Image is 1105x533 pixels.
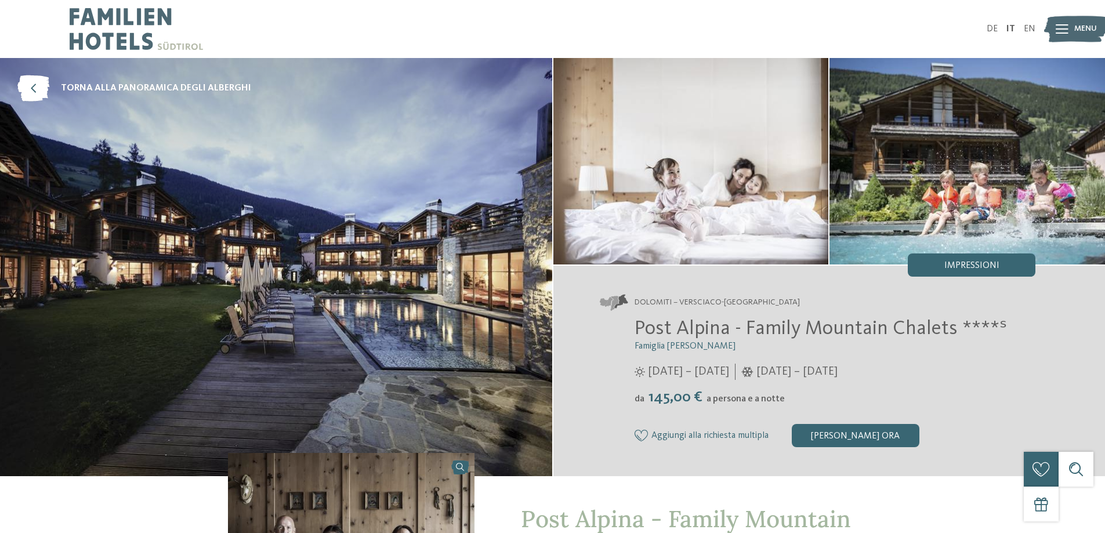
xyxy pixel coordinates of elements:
span: torna alla panoramica degli alberghi [61,82,251,95]
span: [DATE] – [DATE] [648,364,729,380]
a: torna alla panoramica degli alberghi [17,75,251,101]
span: Aggiungi alla richiesta multipla [651,431,769,441]
span: [DATE] – [DATE] [756,364,838,380]
span: da [635,394,644,404]
img: Il family hotel a San Candido dal fascino alpino [829,58,1105,264]
i: Orari d'apertura estate [635,367,645,377]
span: Menu [1074,23,1097,35]
i: Orari d'apertura inverno [741,367,753,377]
span: Post Alpina - Family Mountain Chalets ****ˢ [635,318,1007,339]
span: a persona e a notte [707,394,785,404]
div: [PERSON_NAME] ora [792,424,919,447]
span: Famiglia [PERSON_NAME] [635,342,736,351]
img: Il family hotel a San Candido dal fascino alpino [553,58,829,264]
span: Dolomiti – Versciaco-[GEOGRAPHIC_DATA] [635,297,800,309]
span: Impressioni [944,261,999,270]
a: EN [1024,24,1035,34]
span: 145,00 € [646,390,705,405]
a: DE [987,24,998,34]
a: IT [1006,24,1015,34]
